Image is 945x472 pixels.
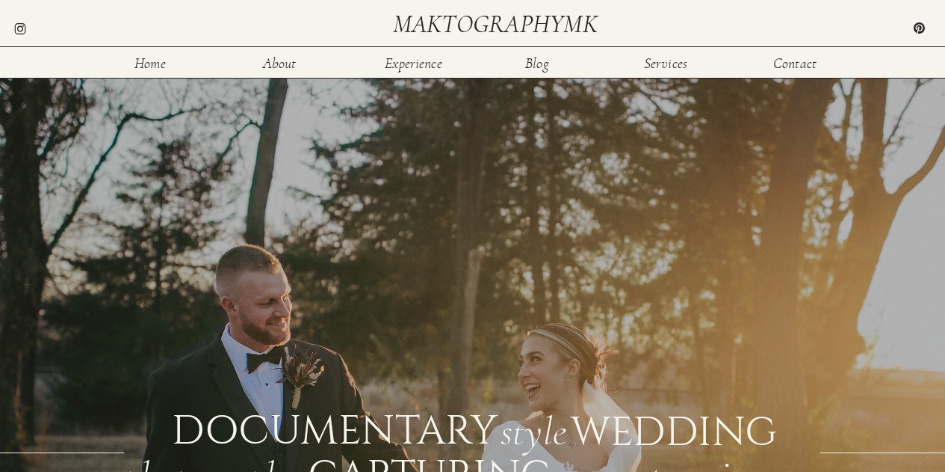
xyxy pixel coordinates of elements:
[384,56,444,69] a: Experience
[255,56,304,69] a: About
[501,412,566,444] div: style
[642,56,690,69] a: Services
[571,412,775,444] div: WEDDING
[771,56,819,69] a: Contact
[172,411,492,446] div: documentary
[513,56,562,69] a: Blog
[393,12,604,37] a: maktographymk
[126,56,175,69] a: Home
